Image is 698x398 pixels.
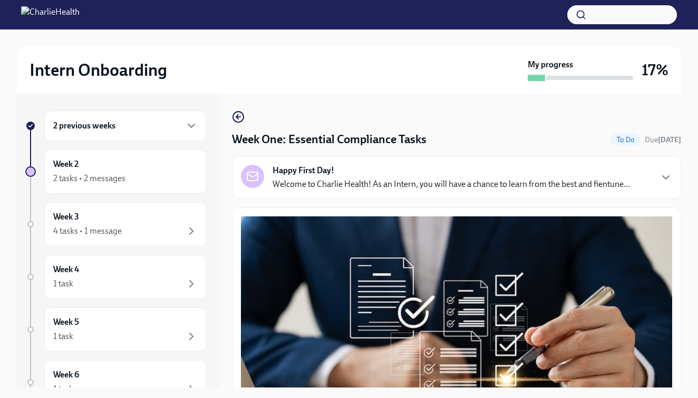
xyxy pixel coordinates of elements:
[25,307,207,352] a: Week 51 task
[53,264,79,275] h6: Week 4
[273,178,630,190] p: Welcome to Charlie Health! As an Intern, you will have a chance to learn from the best and fientu...
[25,255,207,299] a: Week 41 task
[53,369,79,381] h6: Week 6
[528,59,573,71] strong: My progress
[658,135,681,144] strong: [DATE]
[25,202,207,246] a: Week 34 tasks • 1 message
[610,136,641,144] span: To Do
[53,120,115,132] h6: 2 previous weeks
[53,316,79,328] h6: Week 5
[21,6,80,23] img: CharlieHealth
[645,135,681,144] span: Due
[642,61,668,79] h3: 17%
[53,225,122,237] div: 4 tasks • 1 message
[53,331,73,342] div: 1 task
[53,211,79,223] h6: Week 3
[30,59,167,81] h2: Intern Onboarding
[273,165,334,176] strong: Happy First Day!
[44,111,207,141] div: 2 previous weeks
[645,135,681,145] span: September 9th, 2025 10:00
[232,132,426,147] h4: Week One: Essential Compliance Tasks
[25,150,207,194] a: Week 22 tasks • 2 messages
[53,383,73,395] div: 1 task
[53,158,79,170] h6: Week 2
[53,278,73,290] div: 1 task
[53,173,125,184] div: 2 tasks • 2 messages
